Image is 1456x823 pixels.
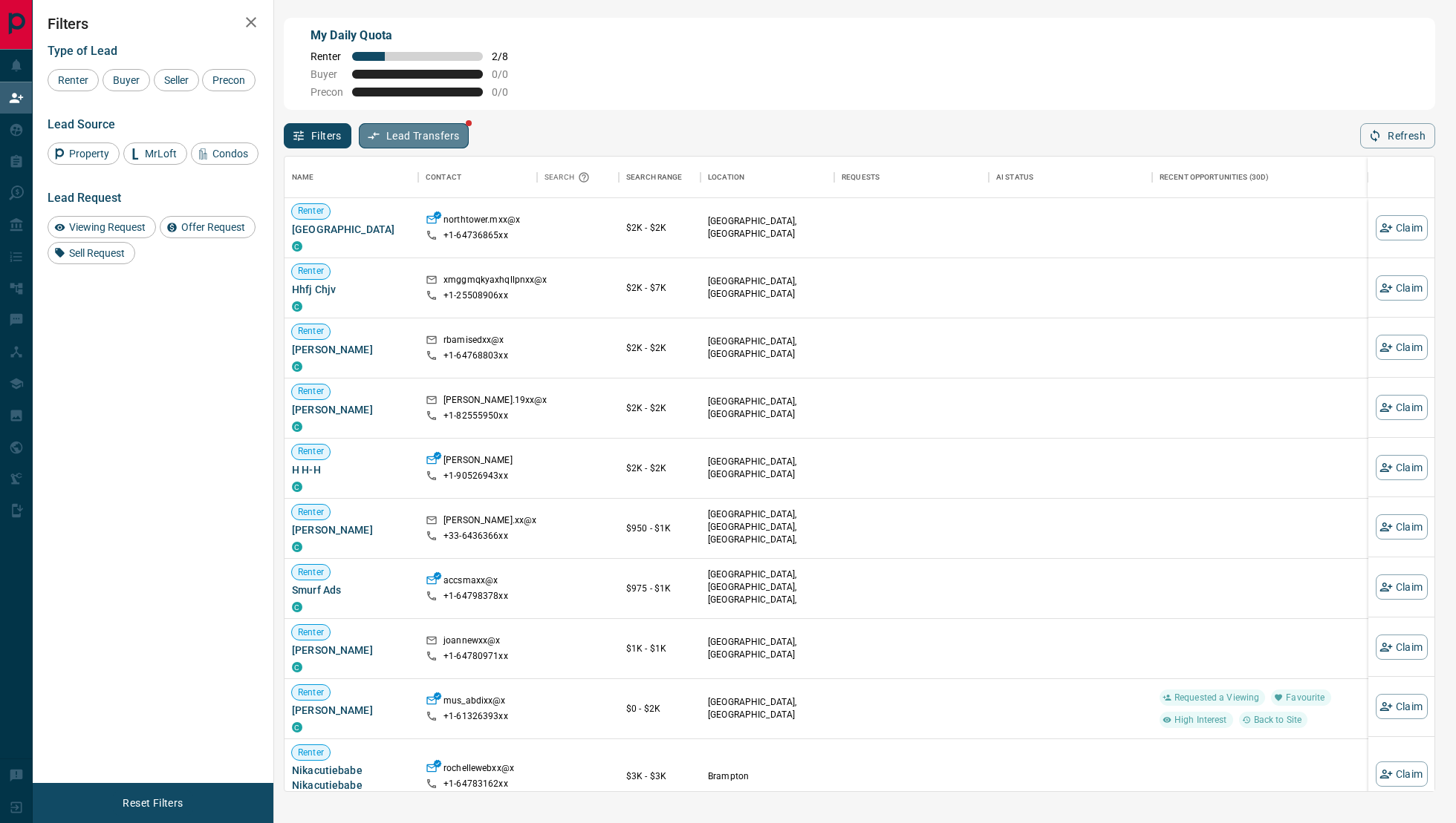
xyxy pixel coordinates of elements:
button: Claim [1376,635,1428,660]
div: Offer Request [160,216,256,238]
p: +1- 64798378xx [443,590,508,603]
span: Renter [311,50,343,62]
span: Condos [207,148,253,160]
div: AI Status [989,157,1152,198]
div: Property [48,142,120,165]
span: Buyer [311,68,343,80]
div: Location [701,157,834,198]
span: Renter [292,325,330,338]
p: My Daily Quota [311,27,524,45]
div: Name [285,157,418,198]
div: Contact [418,157,537,198]
p: $2K - $2K [626,221,693,235]
div: Viewing Request [48,216,156,238]
p: +1- 64783162xx [443,778,508,790]
button: Claim [1376,455,1428,480]
p: +1- 61326393xx [443,710,508,723]
button: Claim [1376,335,1428,360]
div: condos.ca [292,482,302,492]
p: $1K - $1K [626,642,693,655]
span: Type of Lead [48,44,117,58]
span: Sell Request [64,247,130,259]
p: +1- 25508906xx [443,289,508,302]
div: Seller [154,69,199,91]
div: Search Range [619,157,701,198]
p: [GEOGRAPHIC_DATA], [GEOGRAPHIC_DATA] [708,275,827,301]
p: [PERSON_NAME].xx@x [443,514,536,530]
div: condos.ca [292,241,302,252]
span: [GEOGRAPHIC_DATA] [292,222,411,237]
button: Lead Transfers [359,123,469,148]
span: H H-H [292,462,411,477]
div: Search [545,157,594,198]
div: Renter [48,69,99,91]
span: Renter [292,686,330,699]
p: rochellewebxx@x [443,762,514,778]
p: +1- 64768803xx [443,350,508,362]
div: MrLoft [123,142,187,165]
div: condos.ca [292,361,302,372]
div: condos.ca [292,301,302,312]
p: +1- 64780971xx [443,650,508,663]
span: Renter [53,74,94,86]
span: Renter [292,506,330,519]
p: +1- 64736865xx [443,229,508,242]
p: [PERSON_NAME] [443,454,513,470]
button: Claim [1376,215,1428,240]
div: Name [292,157,314,198]
span: Buyer [108,74,145,86]
span: [PERSON_NAME] [292,402,411,417]
p: mus_abdixx@x [443,695,506,710]
span: Back to Site [1248,714,1308,727]
p: [GEOGRAPHIC_DATA], [GEOGRAPHIC_DATA] [708,456,827,481]
p: East End [708,568,827,620]
p: $2K - $7K [626,281,693,295]
span: [PERSON_NAME] [292,342,411,357]
span: High Interest [1169,714,1233,727]
span: Property [64,148,114,160]
span: Nikacutiebabe Nikacutiebabe [292,763,411,793]
div: Buyer [103,69,150,91]
p: +1- 82555950xx [443,410,508,422]
span: Smurf Ads [292,583,411,597]
div: Condos [191,142,259,165]
p: joannewxx@x [443,635,500,650]
button: Claim [1376,694,1428,719]
span: Precon [311,86,343,98]
button: Filters [284,123,351,148]
p: $2K - $2K [626,341,693,355]
div: Requests [842,157,880,198]
p: Brampton [708,770,827,783]
p: rbamisedxx@x [443,334,504,350]
div: AI Status [996,157,1033,198]
span: Hhfj Chjv [292,282,411,297]
div: condos.ca [292,722,302,732]
p: $0 - $2K [626,702,693,715]
button: Claim [1376,574,1428,600]
p: [GEOGRAPHIC_DATA], [GEOGRAPHIC_DATA] [708,696,827,721]
p: northtower.mxx@x [443,214,520,229]
div: Sell Request [48,242,135,264]
div: condos.ca [292,662,302,672]
span: Requested a Viewing [1169,692,1265,704]
p: xmggmqkyaxhqllpnxx@x [443,274,547,289]
div: condos.ca [292,602,302,612]
span: [PERSON_NAME] [292,703,411,718]
p: [GEOGRAPHIC_DATA], [GEOGRAPHIC_DATA] [708,335,827,361]
p: [PERSON_NAME].19xx@x [443,394,547,410]
span: Renter [292,566,330,579]
div: Recent Opportunities (30d) [1152,157,1368,198]
div: Requests [834,157,989,198]
span: Renter [292,747,330,759]
button: Claim [1376,514,1428,540]
span: 0 / 0 [492,68,524,80]
p: $2K - $2K [626,401,693,415]
p: [GEOGRAPHIC_DATA], [GEOGRAPHIC_DATA] [708,396,827,421]
div: Recent Opportunities (30d) [1160,157,1269,198]
p: +33- 6436366xx [443,530,508,542]
span: Lead Request [48,191,121,205]
div: Location [708,157,744,198]
button: Reset Filters [113,790,192,816]
span: 2 / 8 [492,50,524,62]
span: Renter [292,385,330,398]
